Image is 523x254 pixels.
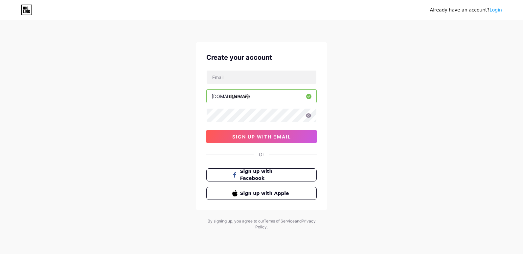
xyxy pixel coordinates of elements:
[430,7,502,13] div: Already have an account?
[489,7,502,12] a: Login
[206,187,317,200] button: Sign up with Apple
[259,151,264,158] div: Or
[240,190,291,197] span: Sign up with Apple
[207,71,316,84] input: Email
[212,93,250,100] div: [DOMAIN_NAME]/
[206,218,317,230] div: By signing up, you agree to our and .
[240,168,291,182] span: Sign up with Facebook
[206,130,317,143] button: sign up with email
[264,219,295,223] a: Terms of Service
[206,53,317,62] div: Create your account
[232,134,291,139] span: sign up with email
[207,90,316,103] input: username
[206,168,317,181] button: Sign up with Facebook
